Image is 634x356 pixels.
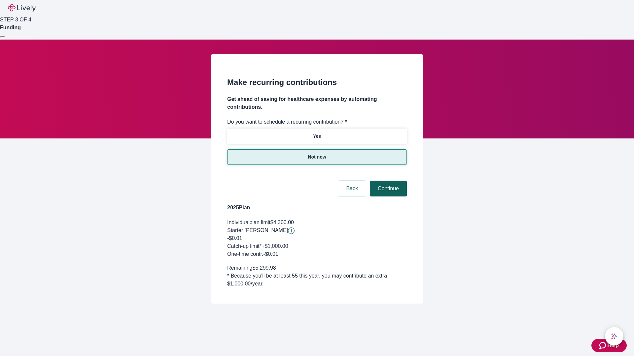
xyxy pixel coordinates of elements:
span: + $1,000.00 [262,243,288,249]
h2: Make recurring contributions [227,76,407,88]
span: Remaining [227,265,252,271]
p: Not now [308,154,326,161]
h4: Get ahead of saving for healthcare expenses by automating contributions. [227,95,407,111]
span: Help [607,341,619,349]
span: Starter [PERSON_NAME] [227,227,288,233]
button: Back [338,181,366,196]
svg: Lively AI Assistant [611,333,617,340]
span: $4,300.00 [270,220,294,225]
button: Continue [370,181,407,196]
div: * Because you'll be at least 55 this year, you may contribute an extra $1,000.00 /year. [227,272,407,288]
span: $5,299.98 [252,265,276,271]
span: Individual plan limit [227,220,270,225]
button: Lively will contribute $0.01 to establish your account [288,227,295,234]
button: Yes [227,129,407,144]
svg: Zendesk support icon [599,341,607,349]
span: - $0.01 [263,251,278,257]
label: Do you want to schedule a recurring contribution? * [227,118,347,126]
button: chat [605,327,623,345]
button: Zendesk support iconHelp [591,339,627,352]
span: One-time contr. [227,251,263,257]
p: Yes [313,133,321,140]
h4: 2025 Plan [227,204,407,212]
img: Lively [8,4,36,12]
span: Catch-up limit* [227,243,262,249]
svg: Starter penny details [288,227,295,234]
span: -$0.01 [227,235,242,241]
button: Not now [227,149,407,165]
